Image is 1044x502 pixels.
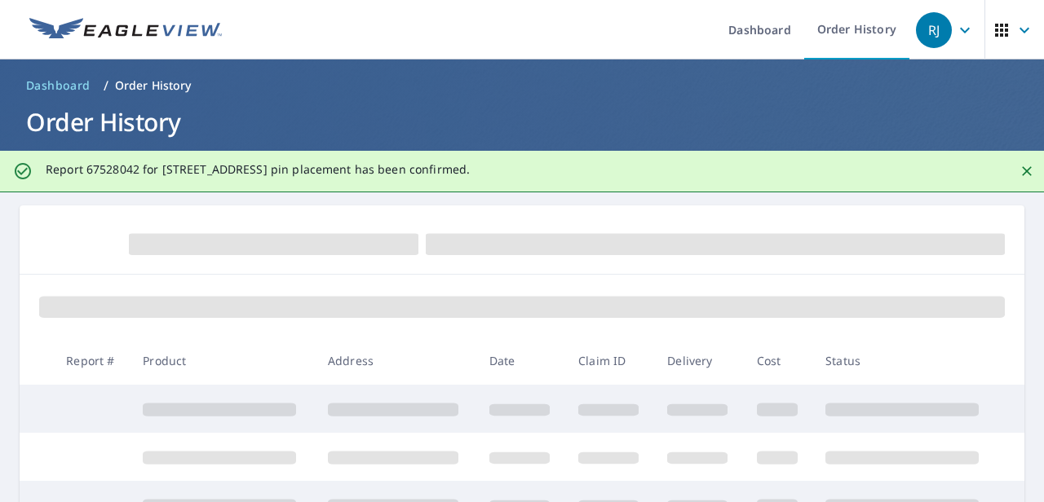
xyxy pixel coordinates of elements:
[744,337,813,385] th: Cost
[104,76,108,95] li: /
[315,337,476,385] th: Address
[46,162,470,177] p: Report 67528042 for [STREET_ADDRESS] pin placement has been confirmed.
[1016,161,1037,182] button: Close
[812,337,998,385] th: Status
[654,337,743,385] th: Delivery
[26,77,91,94] span: Dashboard
[565,337,654,385] th: Claim ID
[20,73,97,99] a: Dashboard
[20,105,1024,139] h1: Order History
[53,337,130,385] th: Report #
[115,77,192,94] p: Order History
[476,337,565,385] th: Date
[20,73,1024,99] nav: breadcrumb
[29,18,222,42] img: EV Logo
[130,337,315,385] th: Product
[916,12,952,48] div: RJ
